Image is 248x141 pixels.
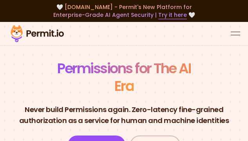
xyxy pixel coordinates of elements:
[158,11,187,19] a: Try it here
[53,3,192,19] span: [DOMAIN_NAME] - Permit's New Platform for Enterprise-Grade AI Agent Security |
[8,3,240,19] div: 🤍 🤍
[57,58,191,96] span: Permissions for The AI Era
[231,29,240,38] button: open menu
[8,23,67,44] img: Permit logo
[6,104,242,126] p: Never build Permissions again. Zero-latency fine-grained authorization as a service for human and...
